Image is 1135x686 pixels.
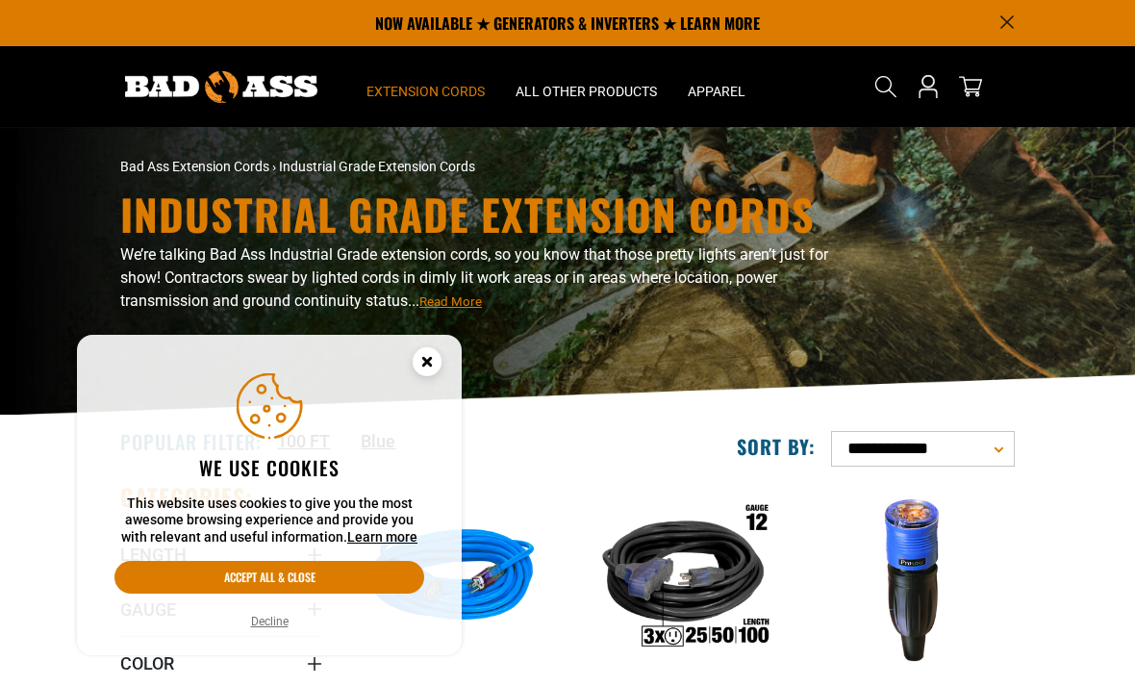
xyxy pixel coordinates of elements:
label: Sort by: [737,434,816,459]
span: Apparel [688,83,745,100]
aside: Cookie Consent [77,335,462,656]
p: We’re talking Bad Ass Industrial Grade extension cords, so you know that those pretty lights aren... [120,243,861,313]
a: Bad Ass Extension Cords [120,159,269,174]
a: Learn more [347,529,417,545]
p: This website uses cookies to give you the most awesome browsing experience and provide you with r... [114,495,424,546]
h1: Industrial Grade Extension Cords [120,193,861,236]
summary: All Other Products [500,46,672,127]
img: Outdoor Dual Lighted 3-Outlet Extension Cord w/ Safety CGM [579,485,787,672]
button: Accept all & close [114,561,424,594]
summary: Search [870,71,901,102]
h2: We use cookies [114,455,424,480]
span: › [272,159,276,174]
button: Decline [245,612,294,631]
nav: breadcrumbs [120,157,707,177]
img: Bad Ass Extension Cords [125,71,317,103]
span: All Other Products [516,83,657,100]
span: Industrial Grade Extension Cords [279,159,475,174]
summary: Apparel [672,46,761,127]
img: DIY 15A-125V Click-to-Lock Lighted Connector [810,485,1018,672]
span: Extension Cords [366,83,485,100]
summary: Extension Cords [351,46,500,127]
span: Color [120,652,174,674]
span: Read More [419,294,482,309]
